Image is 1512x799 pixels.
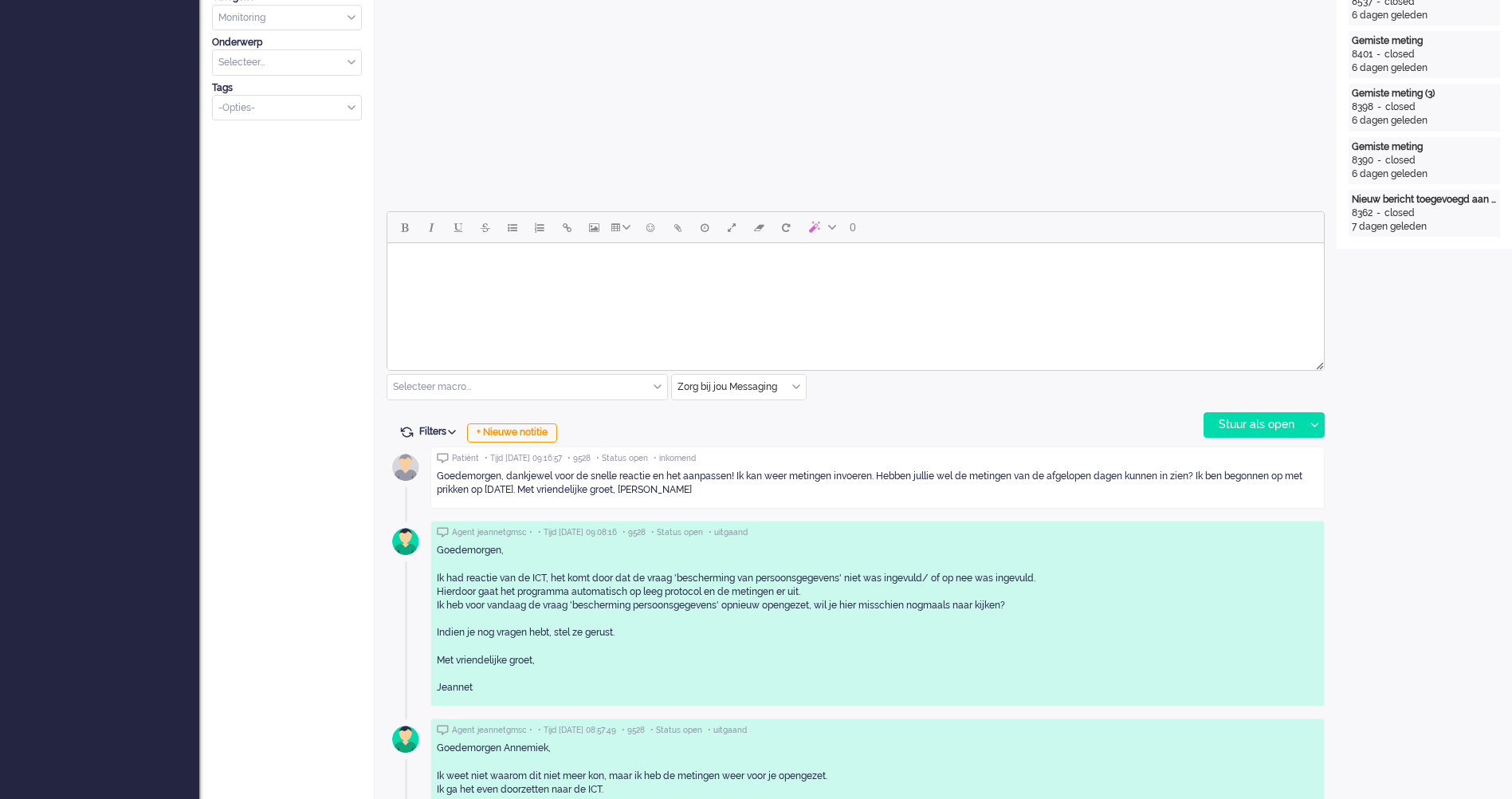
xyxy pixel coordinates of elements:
[607,214,637,241] button: Table
[580,214,607,241] button: Insert/edit image
[1352,167,1497,181] div: 6 dagen geleden
[1352,34,1497,48] div: Gemiste meting
[1352,114,1497,128] div: 6 dagen geleden
[637,214,664,241] button: Emoticons
[485,453,562,464] span: • Tijd [DATE] 09:16:57
[418,214,445,241] button: Italic
[708,725,747,736] span: • uitgaand
[499,214,526,241] button: Bullet list
[1373,207,1384,220] div: -
[452,527,532,538] span: Agent jeannetgmsc •
[691,214,718,241] button: Delay message
[386,447,426,487] img: avatar
[1352,87,1497,100] div: Gemiste meting (3)
[1352,154,1373,167] div: 8390
[651,527,703,538] span: • Status open
[772,214,799,241] button: Reset content
[391,214,418,241] button: Bold
[386,522,426,561] img: avatar
[437,725,449,735] img: ic_chat_grey.svg
[567,453,591,464] span: • 9528
[842,214,863,241] button: 0
[745,214,772,241] button: Clear formatting
[1373,48,1384,61] div: -
[212,81,362,95] div: Tags
[387,243,1324,356] iframe: Rich Text Area
[622,725,645,736] span: • 9528
[1352,48,1373,61] div: 8401
[1384,48,1415,61] div: closed
[1204,413,1304,437] div: Stuur als open
[1352,61,1497,75] div: 6 dagen geleden
[437,470,1318,497] div: Goedemorgen, dankjewel voor de snelle reactie en het aanpassen! Ik kan weer metingen invoeren. He...
[709,527,748,538] span: • uitgaand
[467,423,557,443] div: + Nieuwe notitie
[1352,100,1373,114] div: 8398
[1385,100,1416,114] div: closed
[437,453,449,463] img: ic_chat_grey.svg
[596,453,648,464] span: • Status open
[472,214,499,241] button: Strikethrough
[1373,100,1385,114] div: -
[437,527,449,537] img: ic_chat_grey.svg
[452,725,532,736] span: Agent jeannetgmsc •
[526,214,553,241] button: Numbered list
[1352,9,1497,22] div: 6 dagen geleden
[1384,207,1415,220] div: closed
[1373,154,1385,167] div: -
[212,95,362,121] div: Select Tags
[1385,154,1416,167] div: closed
[650,725,702,736] span: • Status open
[419,426,461,437] span: Filters
[538,725,616,736] span: • Tijd [DATE] 08:57:49
[799,214,842,241] button: AI
[1352,140,1497,154] div: Gemiste meting
[538,527,617,538] span: • Tijd [DATE] 09:08:16
[622,527,646,538] span: • 9528
[386,719,426,759] img: avatar
[1310,356,1324,370] div: Resize
[1352,193,1497,207] div: Nieuw bericht toegevoegd aan gesprek
[718,214,745,241] button: Fullscreen
[445,214,472,241] button: Underline
[850,221,856,234] span: 0
[553,214,580,241] button: Insert/edit link
[452,453,479,464] span: Patiënt
[664,214,691,241] button: Add attachment
[212,36,362,49] div: Onderwerp
[1352,207,1373,220] div: 8362
[1352,220,1497,234] div: 7 dagen geleden
[654,453,696,464] span: • inkomend
[437,544,1318,695] div: Goedemorgen, Ik had reactie van de ICT, het komt door dat de vraag 'bescherming van persoonsgegev...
